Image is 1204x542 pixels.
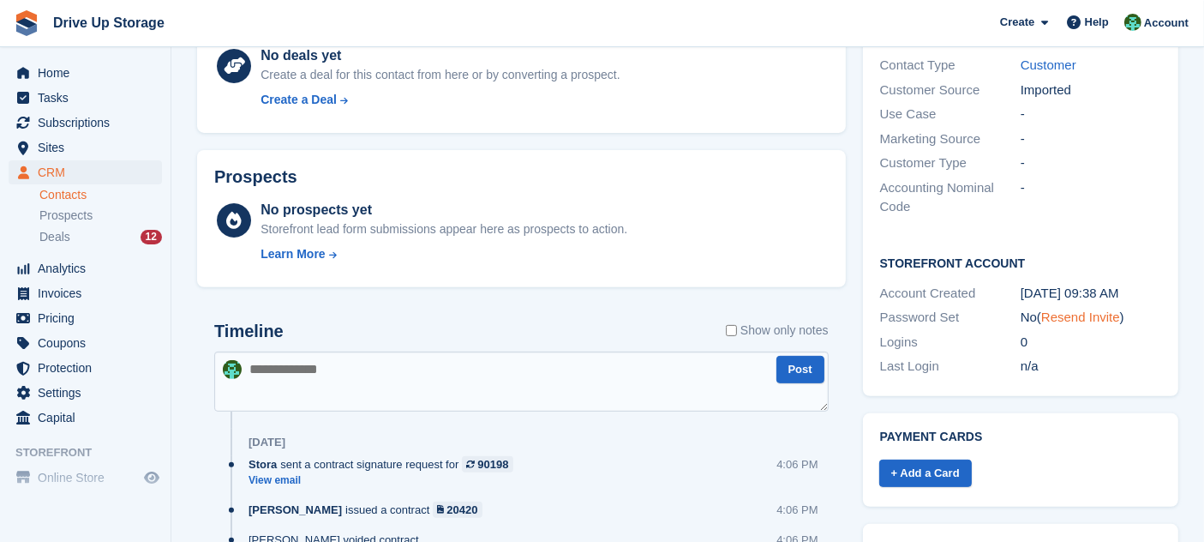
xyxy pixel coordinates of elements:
[1037,310,1124,324] span: ( )
[776,356,824,384] button: Post
[38,331,141,355] span: Coupons
[249,436,285,449] div: [DATE]
[776,502,818,518] div: 4:06 PM
[1144,15,1189,32] span: Account
[880,284,1021,304] div: Account Created
[14,10,39,36] img: stora-icon-8386f47178a22dfd0bd8f6a31ec36ba5ce8667c1dd55bd0f319d3a0aa187defe.svg
[214,322,284,341] h2: Timeline
[477,456,508,473] div: 90198
[39,208,93,224] span: Prospects
[1000,14,1034,31] span: Create
[9,406,162,430] a: menu
[1021,333,1161,352] div: 0
[46,9,171,37] a: Drive Up Storage
[1041,310,1120,324] a: Resend Invite
[9,281,162,305] a: menu
[39,187,162,203] a: Contacts
[141,230,162,244] div: 12
[9,86,162,110] a: menu
[39,228,162,246] a: Deals 12
[1124,14,1141,31] img: Camille
[880,56,1021,75] div: Contact Type
[879,460,972,488] a: + Add a Card
[880,154,1021,173] div: Customer Type
[214,167,297,187] h2: Prospects
[880,81,1021,100] div: Customer Source
[261,91,337,109] div: Create a Deal
[9,381,162,405] a: menu
[38,281,141,305] span: Invoices
[38,381,141,405] span: Settings
[9,331,162,355] a: menu
[38,160,141,184] span: CRM
[1021,129,1161,149] div: -
[1021,284,1161,304] div: [DATE] 09:38 AM
[1085,14,1109,31] span: Help
[261,91,620,109] a: Create a Deal
[1021,105,1161,124] div: -
[261,245,325,263] div: Learn More
[1021,57,1076,72] a: Customer
[249,456,277,473] span: Stora
[38,135,141,160] span: Sites
[249,456,522,473] div: sent a contract signature request for
[261,45,620,66] div: No deals yet
[39,229,70,245] span: Deals
[433,502,482,518] a: 20420
[15,444,171,461] span: Storefront
[880,357,1021,376] div: Last Login
[880,178,1021,217] div: Accounting Nominal Code
[1021,308,1161,328] div: No
[249,502,491,518] div: issued a contract
[1021,178,1161,217] div: -
[249,473,522,488] a: View email
[9,135,162,160] a: menu
[9,256,162,280] a: menu
[9,466,162,490] a: menu
[9,111,162,135] a: menu
[1021,154,1161,173] div: -
[9,356,162,380] a: menu
[38,86,141,110] span: Tasks
[880,129,1021,149] div: Marketing Source
[880,254,1161,271] h2: Storefront Account
[38,256,141,280] span: Analytics
[726,322,737,340] input: Show only notes
[38,111,141,135] span: Subscriptions
[1021,357,1161,376] div: n/a
[38,306,141,330] span: Pricing
[880,431,1161,444] h2: Payment cards
[776,456,818,473] div: 4:06 PM
[38,61,141,85] span: Home
[1021,81,1161,100] div: Imported
[9,160,162,184] a: menu
[141,467,162,488] a: Preview store
[261,245,627,263] a: Learn More
[261,220,627,238] div: Storefront lead form submissions appear here as prospects to action.
[9,306,162,330] a: menu
[880,308,1021,328] div: Password Set
[38,356,141,380] span: Protection
[880,105,1021,124] div: Use Case
[249,502,342,518] span: [PERSON_NAME]
[38,466,141,490] span: Online Store
[462,456,512,473] a: 90198
[880,333,1021,352] div: Logins
[9,61,162,85] a: menu
[261,200,627,220] div: No prospects yet
[38,406,141,430] span: Capital
[261,66,620,84] div: Create a deal for this contact from here or by converting a prospect.
[223,360,242,379] img: Camille
[39,207,162,225] a: Prospects
[446,502,477,518] div: 20420
[726,322,829,340] label: Show only notes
